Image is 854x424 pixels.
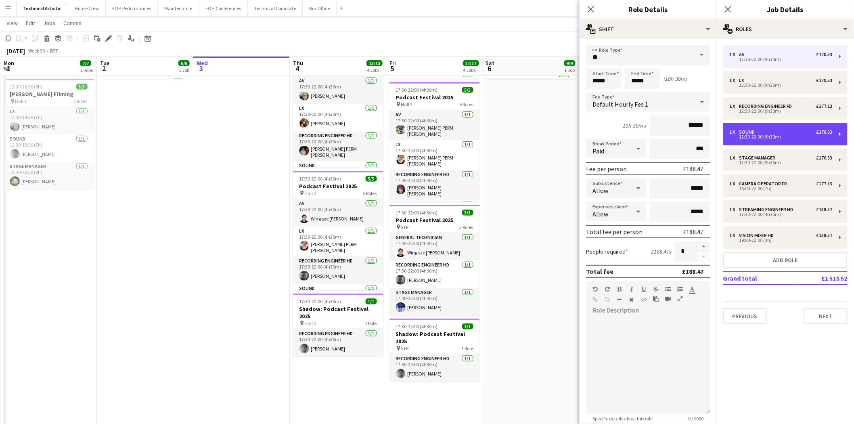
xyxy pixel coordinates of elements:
[629,286,634,292] button: Italic
[730,161,833,165] div: 12:30-22:00 (9h30m)
[106,0,158,16] button: FOH Performances
[485,64,495,73] span: 6
[730,155,739,161] div: 1 x
[63,19,82,27] span: Comms
[460,224,473,230] span: 3 Roles
[367,67,382,73] div: 4 Jobs
[388,64,396,73] span: 5
[592,100,649,108] span: Default Hourly Fee 1
[629,296,634,303] button: Clear Formatting
[723,252,848,268] button: Add role
[17,0,68,16] button: Technical Artistic
[683,165,704,173] div: £188.47
[617,296,622,303] button: Horizontal Line
[739,52,748,57] div: AV
[305,190,316,196] span: Hall 2
[641,286,647,292] button: Underline
[80,60,91,66] span: 7/7
[74,98,88,104] span: 3 Roles
[389,205,480,315] div: 17:30-22:00 (4h30m)3/3Podcast Festival 2025 STP3 RolesGeneral Technician1/117:30-22:00 (4h30m)Win...
[586,416,659,422] span: Specific details about this role
[586,165,627,173] div: Fee per person
[730,57,833,61] div: 12:30-22:00 (9h30m)
[664,75,687,82] div: (10h 30m)
[293,305,383,320] h3: Shadow: Podcast Festival 2025
[586,228,643,236] div: Total fee per person
[689,286,695,292] button: Text Color
[4,79,94,189] div: 12:30-20:30 (8h)3/3[PERSON_NAME] Filming Hall 13 RolesLX1/112:30-19:30 (7h)[PERSON_NAME]Sound1/11...
[195,64,208,73] span: 3
[586,248,628,255] label: People required
[293,227,383,256] app-card-role: LX1/117:30-22:00 (4h30m)[PERSON_NAME] PERM [PERSON_NAME]
[717,19,854,39] div: Roles
[293,256,383,284] app-card-role: Recording Engineer HD1/117:30-22:00 (4h30m)[PERSON_NAME]
[586,267,613,275] div: Total fee
[99,64,109,73] span: 2
[723,308,767,324] button: Previous
[730,129,739,135] div: 1 x
[462,210,473,216] span: 3/3
[739,207,797,212] div: Streaming Engineer HD
[653,296,659,302] button: Paste as plain text
[389,233,480,260] app-card-role: General Technician1/117:30-22:00 (4h30m)Wing sze [PERSON_NAME]
[303,0,337,16] button: Box Office
[389,330,480,345] h3: Shadow: Podcast Festival 2025
[730,187,833,191] div: 15:00-22:00 (7h)
[816,181,833,187] div: £277.13
[3,18,21,28] a: View
[641,296,647,303] button: HTML Code
[248,0,303,16] button: Technical Corporate
[739,103,795,109] div: Recording Engineer FD
[197,59,208,67] span: Wed
[653,286,659,292] button: Strikethrough
[677,296,683,302] button: Fullscreen
[365,320,377,326] span: 1 Role
[50,48,58,54] div: BST
[293,48,383,168] div: 17:30-22:00 (4h30m)5/5Podcast Festival 2025 Hall 15 RolesAV1/117:30-22:00 (4h30m)[PERSON_NAME]LX1...
[293,161,383,189] app-card-role: Sound1/1
[293,329,383,357] app-card-role: Recording Engineer HD1/117:30-22:00 (4h30m)[PERSON_NAME]
[10,84,43,90] span: 12:30-20:30 (8h)
[816,103,833,109] div: £277.13
[100,77,190,107] app-card-role: Recording Engineer HD1/1
[580,19,717,39] div: Shift
[396,210,438,216] span: 17:30-22:00 (4h30m)
[730,135,833,139] div: 12:30-22:00 (9h30m)
[6,19,18,27] span: View
[366,176,377,182] span: 5/5
[730,52,739,57] div: 1 x
[60,18,85,28] a: Comms
[739,155,779,161] div: Stage Manager
[293,294,383,357] app-job-card: 17:30-22:00 (4h30m)1/1Shadow: Podcast Festival 2025 Hall 21 RoleRecording Engineer HD1/117:30-22:...
[389,200,480,227] app-card-role: Sound1/1
[389,82,480,202] div: 17:30-22:00 (4h30m)5/5Podcast Festival 2025 Hall 25 RolesAV1/117:30-22:00 (4h30m)[PERSON_NAME] PE...
[293,104,383,131] app-card-role: LX1/117:30-22:00 (4h30m)[PERSON_NAME]
[462,87,473,93] span: 5/5
[389,288,480,315] app-card-role: Stage Manager1/117:30-22:00 (4h30m)[PERSON_NAME]
[4,107,94,134] app-card-role: LX1/112:30-19:30 (7h)[PERSON_NAME]
[389,140,480,170] app-card-role: LX1/117:30-22:00 (4h30m)[PERSON_NAME] PERM [PERSON_NAME]
[730,103,739,109] div: 1 x
[389,110,480,140] app-card-role: AV1/117:30-22:00 (4h30m)[PERSON_NAME] PERM [PERSON_NAME]
[299,298,341,304] span: 17:30-22:00 (4h30m)
[462,323,473,330] span: 1/1
[389,319,480,382] app-job-card: 17:30-22:00 (4h30m)1/1Shadow: Podcast Festival 2025 STP1 RoleRecording Engineer HD1/117:30-22:00 ...
[401,101,413,107] span: Hall 2
[4,59,14,67] span: Mon
[6,47,25,55] div: [DATE]
[804,308,848,324] button: Next
[40,18,59,28] a: Jobs
[605,286,610,292] button: Redo
[683,228,704,236] div: £188.47
[293,76,383,104] app-card-role: AV1/117:30-22:00 (4h30m)[PERSON_NAME]
[665,286,671,292] button: Unordered List
[396,323,438,330] span: 17:30-22:00 (4h30m)
[389,354,480,382] app-card-role: Recording Engineer HD1/117:30-22:00 (4h30m)[PERSON_NAME]
[293,183,383,190] h3: Podcast Festival 2025
[363,190,377,196] span: 5 Roles
[682,416,710,422] span: 0 / 2000
[389,94,480,101] h3: Podcast Festival 2025
[723,272,797,285] td: Grand total
[816,129,833,135] div: £170.53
